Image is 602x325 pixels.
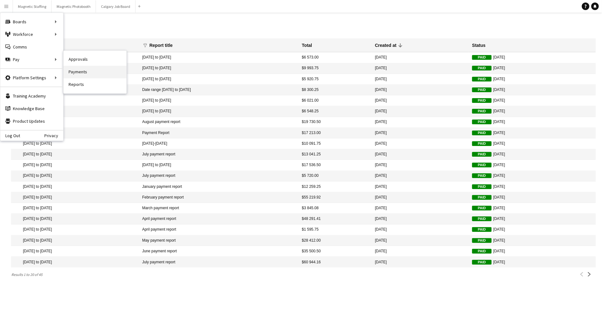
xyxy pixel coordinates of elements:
mat-cell: [DATE] to [DATE] [139,74,299,85]
h1: Reports [11,24,596,33]
span: Paid [472,141,492,146]
button: Calgary Job Board [96,0,136,13]
mat-cell: [DATE] [469,235,596,246]
mat-cell: [DATE] to [DATE] [11,192,139,203]
button: Magnetic Staffing [13,0,52,13]
mat-cell: [DATE] [469,225,596,235]
mat-cell: $9 993.75 [299,63,372,74]
mat-cell: $10 091.75 [299,138,372,149]
span: Paid [472,249,492,254]
mat-cell: [DATE] to [DATE] [11,203,139,214]
mat-cell: $6 021.00 [299,95,372,106]
mat-cell: [DATE] [469,74,596,85]
mat-cell: [DATE] [469,171,596,182]
mat-cell: $48 291.41 [299,214,372,224]
mat-cell: [DATE] [372,203,469,214]
mat-cell: August payment report [139,117,299,128]
mat-cell: June payment report [139,246,299,257]
mat-cell: [DATE] [469,95,596,106]
span: Paid [472,227,492,232]
a: Knowledge Base [0,102,63,115]
mat-cell: [DATE] [372,171,469,182]
mat-cell: [DATE] to [DATE] [11,182,139,192]
a: Log Out [0,133,20,138]
mat-cell: [DATE] [372,117,469,128]
mat-cell: July payment report [139,149,299,160]
mat-cell: [DATE] to [DATE] [139,52,299,63]
mat-cell: March payment report [139,203,299,214]
mat-cell: $28 412.00 [299,235,372,246]
a: Reports [64,78,126,91]
mat-cell: January payment report [139,182,299,192]
mat-cell: [DATE] [469,246,596,257]
div: Created at [375,42,396,48]
span: Paid [472,109,492,114]
mat-cell: [DATE] [372,52,469,63]
div: Created at [375,42,402,48]
div: Status [472,42,486,48]
mat-cell: [DATE] [469,128,596,138]
span: Paid [472,131,492,135]
mat-cell: [DATE] [469,106,596,117]
div: Pay [0,53,63,66]
mat-cell: [DATE] [469,182,596,192]
mat-cell: [DATE] [469,257,596,267]
mat-cell: [DATE] [372,149,469,160]
mat-cell: [DATE] [469,149,596,160]
mat-cell: July payment report [139,257,299,267]
mat-cell: [DATE] [469,203,596,214]
mat-cell: [DATE] to [DATE] [11,171,139,182]
mat-cell: [DATE] [372,246,469,257]
mat-cell: [DATE] [372,85,469,95]
mat-cell: May payment report [139,235,299,246]
mat-cell: [DATE] to [DATE] [11,225,139,235]
a: Privacy [44,133,63,138]
mat-cell: [DATE] to [DATE] [11,160,139,171]
div: Report title [149,42,173,48]
span: Paid [472,98,492,103]
mat-cell: [DATE] to [DATE] [11,257,139,267]
mat-cell: $19 730.50 [299,117,372,128]
div: Boards [0,15,63,28]
mat-cell: February payment report [139,192,299,203]
mat-cell: [DATE] to [DATE] [11,106,139,117]
mat-cell: [DATE] to [DATE] [11,149,139,160]
mat-cell: [DATE] [372,74,469,85]
mat-cell: Payment Report [139,128,299,138]
mat-cell: $13 041.25 [299,149,372,160]
mat-cell: [DATE] to [DATE] [11,246,139,257]
mat-cell: [DATE] [469,160,596,171]
mat-cell: April payment report [139,225,299,235]
mat-cell: $5 720.00 [299,171,372,182]
mat-cell: $3 845.08 [299,203,372,214]
a: Comms [0,41,63,53]
mat-cell: [DATE] [372,225,469,235]
mat-cell: $6 573.00 [299,52,372,63]
mat-cell: $60 944.16 [299,257,372,267]
mat-cell: [DATE] to [DATE] [11,117,139,128]
mat-cell: $17 213.00 [299,128,372,138]
span: Paid [472,77,492,81]
div: Platform Settings [0,71,63,84]
mat-cell: $12 259.25 [299,182,372,192]
mat-cell: [DATE]-[DATE] [139,138,299,149]
span: Paid [472,260,492,265]
mat-cell: [DATE] to [DATE] [11,128,139,138]
div: Workforce [0,28,63,41]
button: Magnetic Photobooth [52,0,96,13]
mat-cell: [DATE] to [DATE] [139,95,299,106]
mat-cell: [DATE] to [DATE] [11,235,139,246]
mat-cell: [DATE] [372,95,469,106]
mat-cell: [DATE] [469,138,596,149]
mat-cell: [DATE] [469,192,596,203]
div: Total [302,42,312,48]
mat-cell: [DATE] to [DATE] [11,138,139,149]
mat-cell: [DATE] [372,235,469,246]
span: Paid [472,184,492,189]
mat-cell: $6 548.25 [299,106,372,117]
span: Paid [472,120,492,124]
mat-cell: [DATE] [372,128,469,138]
mat-cell: [DATE] [372,214,469,224]
span: Paid [472,66,492,70]
mat-cell: [DATE] [372,160,469,171]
